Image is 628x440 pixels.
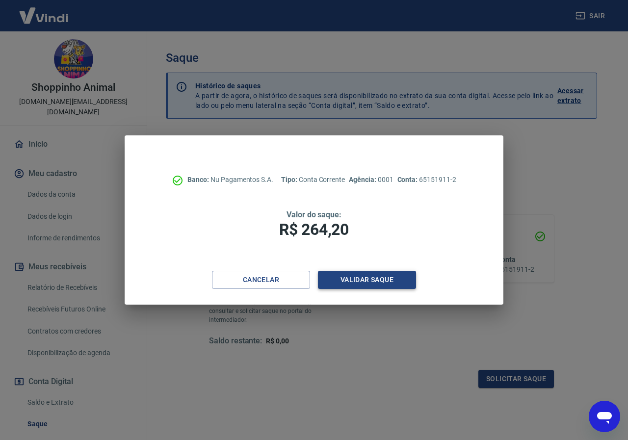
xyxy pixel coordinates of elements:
span: Agência: [349,176,378,183]
button: Cancelar [212,271,310,289]
p: 65151911-2 [397,175,456,185]
p: Conta Corrente [281,175,345,185]
span: Valor do saque: [287,210,341,219]
span: Conta: [397,176,419,183]
span: R$ 264,20 [279,220,349,239]
iframe: Botão para abrir a janela de mensagens [589,401,620,432]
span: Banco: [187,176,210,183]
button: Validar saque [318,271,416,289]
p: Nu Pagamentos S.A. [187,175,273,185]
span: Tipo: [281,176,299,183]
p: 0001 [349,175,393,185]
